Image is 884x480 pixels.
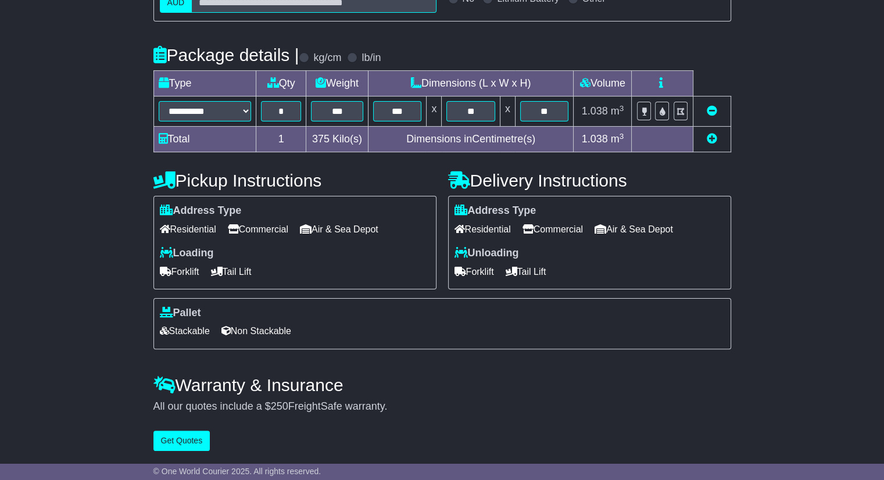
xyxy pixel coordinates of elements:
span: Forklift [160,263,199,281]
label: Unloading [454,247,519,260]
button: Get Quotes [153,431,210,451]
span: © One World Courier 2025. All rights reserved. [153,467,321,476]
span: Forklift [454,263,494,281]
span: Air & Sea Depot [595,220,673,238]
td: 1 [256,127,306,152]
td: Weight [306,71,368,96]
span: Residential [160,220,216,238]
span: Tail Lift [211,263,252,281]
td: Dimensions (L x W x H) [368,71,574,96]
div: All our quotes include a $ FreightSafe warranty. [153,400,731,413]
span: m [611,133,624,145]
td: Type [153,71,256,96]
span: Tail Lift [506,263,546,281]
span: Residential [454,220,511,238]
label: lb/in [362,52,381,65]
td: Qty [256,71,306,96]
td: Kilo(s) [306,127,368,152]
td: Volume [574,71,632,96]
td: x [500,96,515,127]
span: Commercial [228,220,288,238]
label: Address Type [454,205,536,217]
span: Non Stackable [221,322,291,340]
h4: Delivery Instructions [448,171,731,190]
a: Add new item [707,133,717,145]
h4: Package details | [153,45,299,65]
span: 1.038 [582,133,608,145]
span: m [611,105,624,117]
span: Air & Sea Depot [300,220,378,238]
span: Commercial [522,220,583,238]
label: Address Type [160,205,242,217]
span: 375 [312,133,330,145]
sup: 3 [620,132,624,141]
label: Loading [160,247,214,260]
h4: Pickup Instructions [153,171,436,190]
span: 1.038 [582,105,608,117]
sup: 3 [620,104,624,113]
td: x [427,96,442,127]
label: Pallet [160,307,201,320]
a: Remove this item [707,105,717,117]
span: Stackable [160,322,210,340]
td: Total [153,127,256,152]
td: Dimensions in Centimetre(s) [368,127,574,152]
span: 250 [271,400,288,412]
label: kg/cm [313,52,341,65]
h4: Warranty & Insurance [153,375,731,395]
